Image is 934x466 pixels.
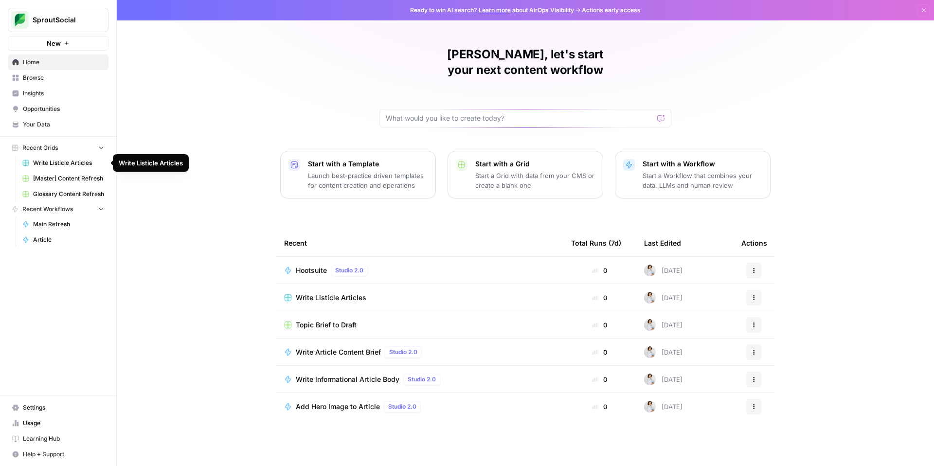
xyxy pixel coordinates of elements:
span: Write Informational Article Body [296,375,399,384]
span: Studio 2.0 [335,266,363,275]
p: Start with a Template [308,159,428,169]
span: Topic Brief to Draft [296,320,357,330]
button: New [8,36,108,51]
a: Main Refresh [18,216,108,232]
p: Start with a Grid [475,159,595,169]
img: SproutSocial Logo [11,11,29,29]
div: Write Listicle Articles [119,158,183,168]
span: Learning Hub [23,434,104,443]
div: 0 [571,266,629,275]
div: Recent [284,230,556,256]
img: jknv0oczz1bkybh4cpsjhogg89cj [644,346,656,358]
span: Home [23,58,104,67]
span: Browse [23,73,104,82]
span: Studio 2.0 [388,402,416,411]
span: Settings [23,403,104,412]
span: Article [33,235,104,244]
span: SproutSocial [33,15,91,25]
img: jknv0oczz1bkybh4cpsjhogg89cj [644,374,656,385]
a: Write Informational Article BodyStudio 2.0 [284,374,556,385]
div: Actions [741,230,767,256]
a: [Master] Content Refresh [18,171,108,186]
div: 0 [571,402,629,412]
img: jknv0oczz1bkybh4cpsjhogg89cj [644,401,656,412]
button: Help + Support [8,447,108,462]
div: [DATE] [644,292,683,304]
a: Learn more [479,6,511,14]
span: Glossary Content Refresh [33,190,104,198]
div: [DATE] [644,346,683,358]
span: Recent Workflows [22,205,73,214]
div: Last Edited [644,230,681,256]
span: Studio 2.0 [408,375,436,384]
a: Home [8,54,108,70]
a: HootsuiteStudio 2.0 [284,265,556,276]
button: Recent Workflows [8,202,108,216]
span: Write Listicle Articles [296,293,366,303]
a: Add Hero Image to ArticleStudio 2.0 [284,401,556,412]
p: Launch best-practice driven templates for content creation and operations [308,171,428,190]
span: Studio 2.0 [389,348,417,357]
a: Write Listicle Articles [284,293,556,303]
span: Help + Support [23,450,104,459]
div: [DATE] [644,374,683,385]
p: Start a Grid with data from your CMS or create a blank one [475,171,595,190]
span: Write Listicle Articles [33,159,104,167]
span: Hootsuite [296,266,327,275]
img: jknv0oczz1bkybh4cpsjhogg89cj [644,319,656,331]
a: Glossary Content Refresh [18,186,108,202]
img: jknv0oczz1bkybh4cpsjhogg89cj [644,292,656,304]
input: What would you like to create today? [386,113,653,123]
span: Insights [23,89,104,98]
h1: [PERSON_NAME], let's start your next content workflow [379,47,671,78]
a: Article [18,232,108,248]
span: Your Data [23,120,104,129]
span: Write Article Content Brief [296,347,381,357]
button: Workspace: SproutSocial [8,8,108,32]
span: Opportunities [23,105,104,113]
a: Write Article Content BriefStudio 2.0 [284,346,556,358]
div: [DATE] [644,401,683,412]
a: Write Listicle Articles [18,155,108,171]
a: Learning Hub [8,431,108,447]
button: Recent Grids [8,141,108,155]
button: Start with a WorkflowStart a Workflow that combines your data, LLMs and human review [615,151,771,198]
span: [Master] Content Refresh [33,174,104,183]
a: Settings [8,400,108,415]
a: Opportunities [8,101,108,117]
p: Start with a Workflow [643,159,762,169]
div: [DATE] [644,319,683,331]
span: Actions early access [582,6,641,15]
div: 0 [571,293,629,303]
div: 0 [571,320,629,330]
a: Browse [8,70,108,86]
span: Recent Grids [22,143,58,152]
a: Usage [8,415,108,431]
div: 0 [571,375,629,384]
img: jknv0oczz1bkybh4cpsjhogg89cj [644,265,656,276]
a: Your Data [8,117,108,132]
span: Ready to win AI search? about AirOps Visibility [410,6,574,15]
div: Total Runs (7d) [571,230,621,256]
div: 0 [571,347,629,357]
a: Insights [8,86,108,101]
button: Start with a GridStart a Grid with data from your CMS or create a blank one [448,151,603,198]
a: Topic Brief to Draft [284,320,556,330]
span: Usage [23,419,104,428]
span: Add Hero Image to Article [296,402,380,412]
div: [DATE] [644,265,683,276]
p: Start a Workflow that combines your data, LLMs and human review [643,171,762,190]
button: Start with a TemplateLaunch best-practice driven templates for content creation and operations [280,151,436,198]
span: New [47,38,61,48]
span: Main Refresh [33,220,104,229]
